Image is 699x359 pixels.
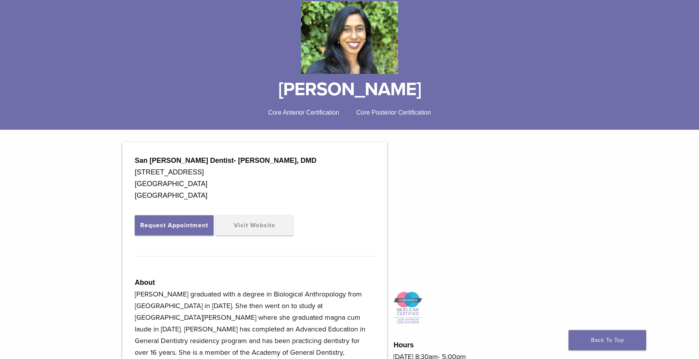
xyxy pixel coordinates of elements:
[135,178,375,201] div: [GEOGRAPHIC_DATA] [GEOGRAPHIC_DATA]
[135,215,214,235] button: Request Appointment
[268,109,339,115] span: Core Anterior Certification
[76,80,623,98] h1: [PERSON_NAME]
[135,166,375,178] div: [STREET_ADDRESS]
[135,156,316,164] strong: San [PERSON_NAME] Dentist- [PERSON_NAME], DMD
[216,215,293,235] a: Visit Website
[135,278,155,286] strong: About
[393,291,423,324] img: Icon
[301,1,398,73] img: Bioclear
[569,330,646,350] a: Back To Top
[393,341,414,349] strong: Hours
[356,109,431,115] span: Core Posterior Certification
